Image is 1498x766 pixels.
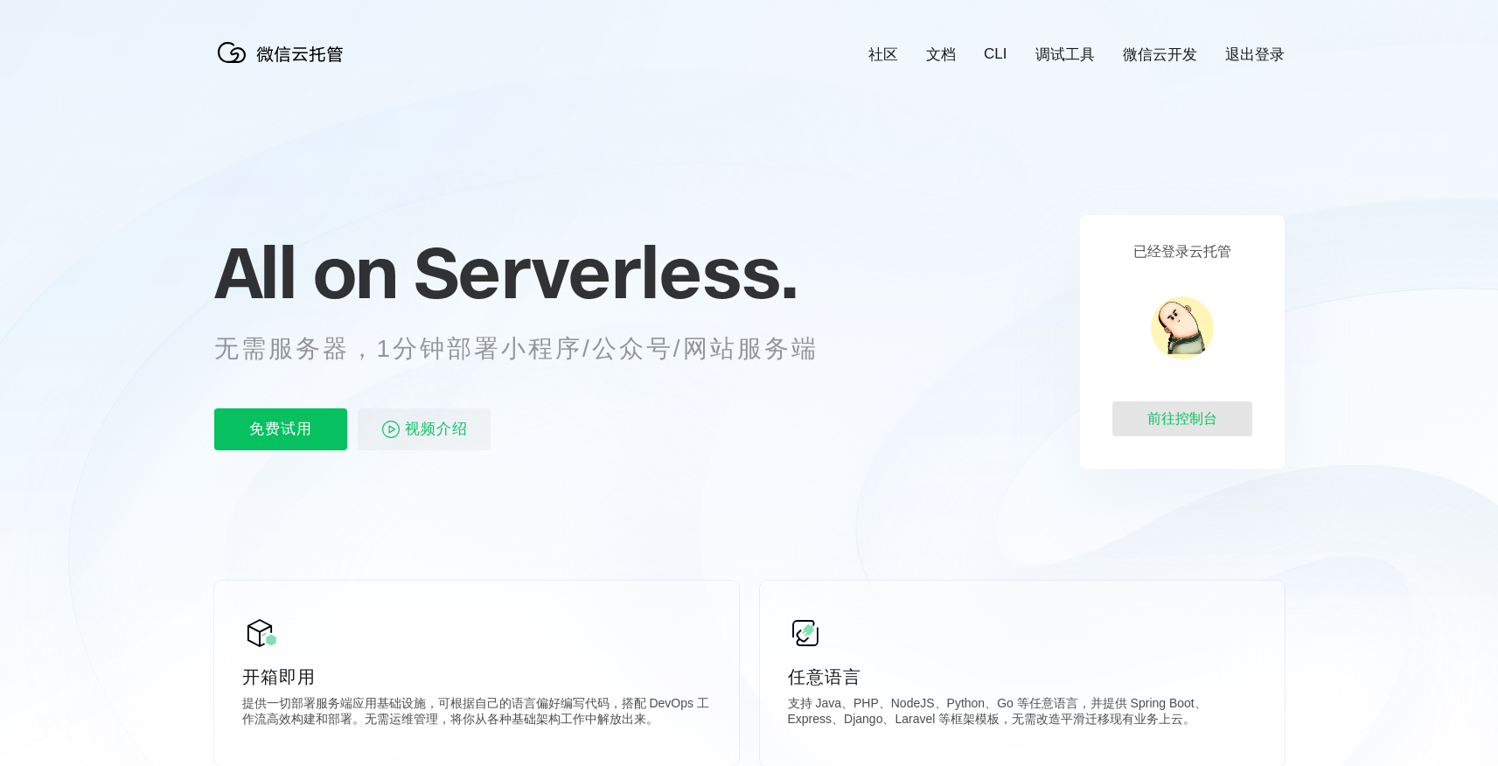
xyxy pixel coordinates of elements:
p: 任意语言 [788,665,1257,689]
a: 微信云开发 [1123,45,1197,65]
a: 文档 [926,45,956,65]
p: 免费试用 [214,408,347,450]
a: 社区 [868,45,898,65]
div: 前往控制台 [1112,401,1252,436]
img: 微信云托管 [214,35,354,70]
img: video_play.svg [380,419,401,440]
p: 提供一切部署服务端应用基础设施，可根据自己的语言偏好编写代码，搭配 DevOps 工作流高效构建和部署。无需运维管理，将你从各种基础架构工作中解放出来。 [242,696,711,731]
a: 微信云托管 [214,58,354,73]
p: 支持 Java、PHP、NodeJS、Python、Go 等任意语言，并提供 Spring Boot、Express、Django、Laravel 等框架模板，无需改造平滑迁移现有业务上云。 [788,696,1257,731]
a: CLI [984,45,1007,63]
span: All on [214,228,397,316]
a: 调试工具 [1035,45,1095,65]
span: Serverless. [414,228,798,316]
a: 退出登录 [1225,45,1285,65]
p: 无需服务器，1分钟部署小程序/公众号/网站服务端 [214,331,851,366]
p: 已经登录云托管 [1133,243,1231,261]
span: 视频介绍 [405,408,468,450]
p: 开箱即用 [242,665,711,689]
